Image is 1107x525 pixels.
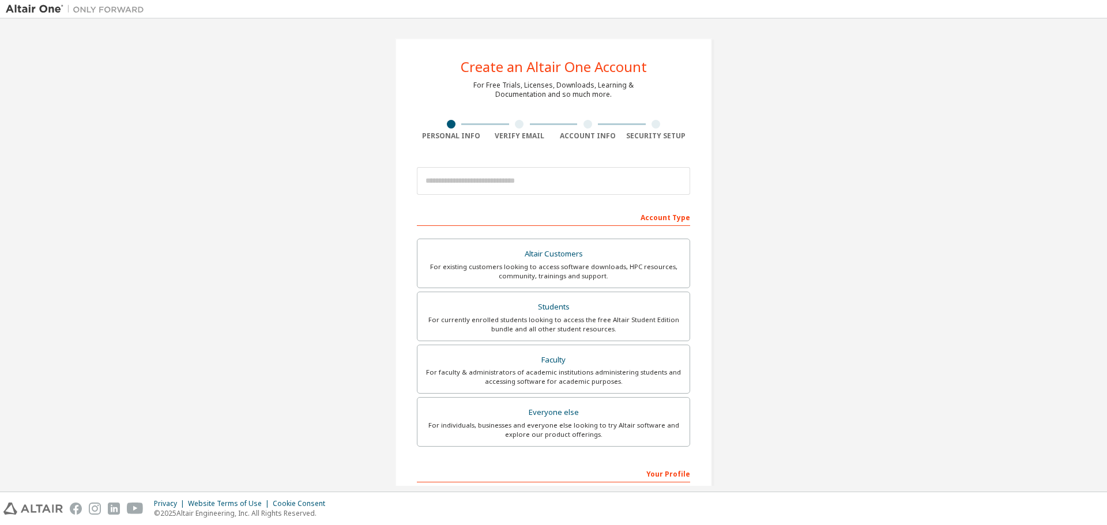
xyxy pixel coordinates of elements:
div: Everyone else [424,405,683,421]
div: Website Terms of Use [188,499,273,508]
div: For individuals, businesses and everyone else looking to try Altair software and explore our prod... [424,421,683,439]
div: Personal Info [417,131,485,141]
img: Altair One [6,3,150,15]
div: Account Info [553,131,622,141]
img: linkedin.svg [108,503,120,515]
div: Security Setup [622,131,691,141]
div: For existing customers looking to access software downloads, HPC resources, community, trainings ... [424,262,683,281]
img: altair_logo.svg [3,503,63,515]
div: Privacy [154,499,188,508]
div: Altair Customers [424,246,683,262]
div: For faculty & administrators of academic institutions administering students and accessing softwa... [424,368,683,386]
div: Create an Altair One Account [461,60,647,74]
div: For currently enrolled students looking to access the free Altair Student Edition bundle and all ... [424,315,683,334]
div: Cookie Consent [273,499,332,508]
div: Students [424,299,683,315]
div: For Free Trials, Licenses, Downloads, Learning & Documentation and so much more. [473,81,634,99]
img: instagram.svg [89,503,101,515]
div: Verify Email [485,131,554,141]
div: Account Type [417,207,690,226]
div: Your Profile [417,464,690,482]
img: facebook.svg [70,503,82,515]
img: youtube.svg [127,503,144,515]
p: © 2025 Altair Engineering, Inc. All Rights Reserved. [154,508,332,518]
div: Faculty [424,352,683,368]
